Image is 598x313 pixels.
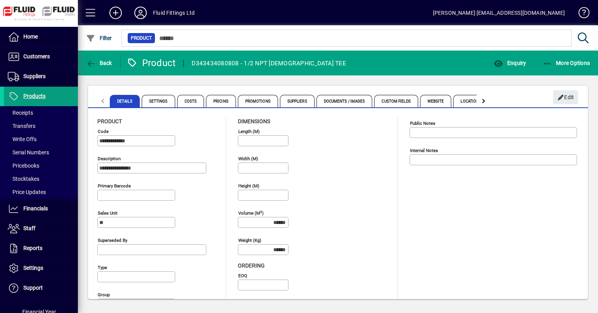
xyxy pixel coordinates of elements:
[8,189,46,195] span: Price Updates
[558,91,574,104] span: Edit
[98,265,107,270] mat-label: Type
[238,118,270,124] span: Dimensions
[84,56,114,70] button: Back
[131,34,152,42] span: Product
[8,136,37,142] span: Write Offs
[103,6,128,20] button: Add
[98,129,109,134] mat-label: Code
[86,35,112,41] span: Filter
[410,148,438,153] mat-label: Internal Notes
[4,239,78,258] a: Reports
[4,185,78,199] a: Price Updates
[142,95,175,107] span: Settings
[86,60,112,66] span: Back
[98,156,121,161] mat-label: Description
[97,118,122,124] span: Product
[374,95,418,107] span: Custom Fields
[238,183,259,189] mat-label: Height (m)
[23,93,46,99] span: Products
[4,278,78,298] a: Support
[4,172,78,185] a: Stocktakes
[98,238,127,243] mat-label: Superseded by
[23,33,38,40] span: Home
[84,31,114,45] button: Filter
[23,205,48,212] span: Financials
[177,95,204,107] span: Costs
[23,225,35,231] span: Staff
[8,149,49,156] span: Serial Numbers
[4,119,78,133] a: Transfers
[4,27,78,47] a: Home
[238,210,264,216] mat-label: Volume (m )
[127,57,176,69] div: Product
[4,146,78,159] a: Serial Numbers
[4,259,78,278] a: Settings
[238,238,261,243] mat-label: Weight (Kg)
[206,95,236,107] span: Pricing
[23,73,46,79] span: Suppliers
[453,95,489,107] span: Locations
[128,6,153,20] button: Profile
[553,90,578,104] button: Edit
[541,56,592,70] button: More Options
[410,121,435,126] mat-label: Public Notes
[153,7,195,19] div: Fluid Fittings Ltd
[23,245,42,251] span: Reports
[23,53,50,59] span: Customers
[98,210,118,216] mat-label: Sales unit
[192,57,346,70] div: D343434080808 - 1/2 NPT [DEMOGRAPHIC_DATA] TEE
[4,159,78,172] a: Pricebooks
[238,129,260,134] mat-label: Length (m)
[492,56,528,70] button: Enquiry
[433,7,565,19] div: [PERSON_NAME] [EMAIL_ADDRESS][DOMAIN_NAME]
[4,219,78,238] a: Staff
[8,110,33,116] span: Receipts
[573,2,588,27] a: Knowledge Base
[280,95,315,107] span: Suppliers
[78,56,121,70] app-page-header-button: Back
[98,183,131,189] mat-label: Primary barcode
[4,106,78,119] a: Receipts
[238,273,247,278] mat-label: EOQ
[8,163,39,169] span: Pricebooks
[238,95,278,107] span: Promotions
[4,67,78,86] a: Suppliers
[317,95,373,107] span: Documents / Images
[543,60,590,66] span: More Options
[98,292,110,297] mat-label: Group
[23,285,43,291] span: Support
[110,95,140,107] span: Details
[494,60,526,66] span: Enquiry
[8,176,39,182] span: Stocktakes
[260,210,262,213] sup: 3
[8,123,35,129] span: Transfers
[4,199,78,219] a: Financials
[4,133,78,146] a: Write Offs
[4,47,78,66] a: Customers
[23,265,43,271] span: Settings
[238,262,265,269] span: Ordering
[420,95,452,107] span: Website
[238,156,258,161] mat-label: Width (m)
